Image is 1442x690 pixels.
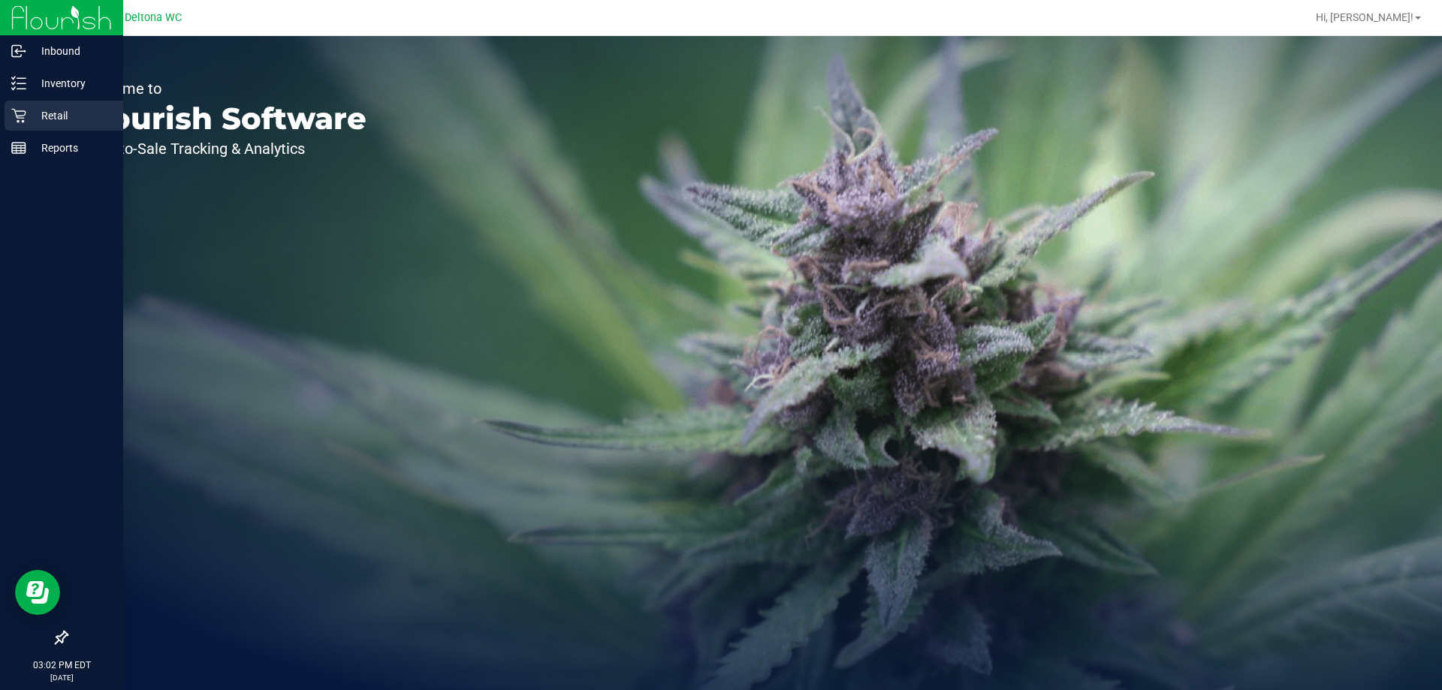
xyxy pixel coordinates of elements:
[26,139,116,157] p: Reports
[26,42,116,60] p: Inbound
[7,672,116,683] p: [DATE]
[11,140,26,155] inline-svg: Reports
[125,11,182,24] span: Deltona WC
[81,141,367,156] p: Seed-to-Sale Tracking & Analytics
[11,44,26,59] inline-svg: Inbound
[15,570,60,615] iframe: Resource center
[26,74,116,92] p: Inventory
[81,104,367,134] p: Flourish Software
[11,108,26,123] inline-svg: Retail
[81,81,367,96] p: Welcome to
[1316,11,1413,23] span: Hi, [PERSON_NAME]!
[11,76,26,91] inline-svg: Inventory
[7,658,116,672] p: 03:02 PM EDT
[26,107,116,125] p: Retail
